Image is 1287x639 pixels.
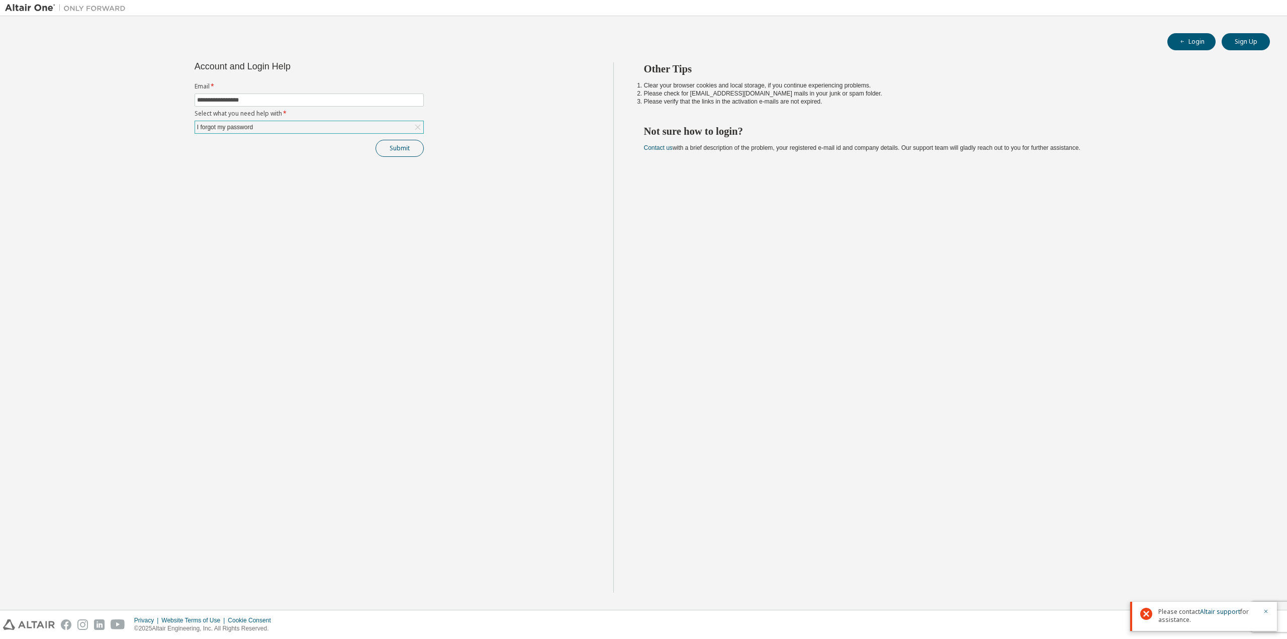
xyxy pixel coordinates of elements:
img: facebook.svg [61,619,71,630]
button: Sign Up [1222,33,1270,50]
button: Submit [376,140,424,157]
p: © 2025 Altair Engineering, Inc. All Rights Reserved. [134,624,277,633]
button: Login [1167,33,1216,50]
label: Select what you need help with [195,110,424,118]
span: with a brief description of the problem, your registered e-mail id and company details. Our suppo... [644,144,1080,151]
li: Please check for [EMAIL_ADDRESS][DOMAIN_NAME] mails in your junk or spam folder. [644,89,1252,98]
div: Privacy [134,616,161,624]
img: linkedin.svg [94,619,105,630]
label: Email [195,82,424,90]
li: Clear your browser cookies and local storage, if you continue experiencing problems. [644,81,1252,89]
img: Altair One [5,3,131,13]
a: Contact us [644,144,673,151]
img: altair_logo.svg [3,619,55,630]
li: Please verify that the links in the activation e-mails are not expired. [644,98,1252,106]
h2: Not sure how to login? [644,125,1252,138]
img: instagram.svg [77,619,88,630]
div: Website Terms of Use [161,616,228,624]
img: youtube.svg [111,619,125,630]
div: Account and Login Help [195,62,378,70]
h2: Other Tips [644,62,1252,75]
span: Please contact for assistance. [1158,608,1257,624]
div: Cookie Consent [228,616,277,624]
div: I forgot my password [195,121,423,133]
div: I forgot my password [196,122,254,133]
a: Altair support [1200,607,1240,616]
